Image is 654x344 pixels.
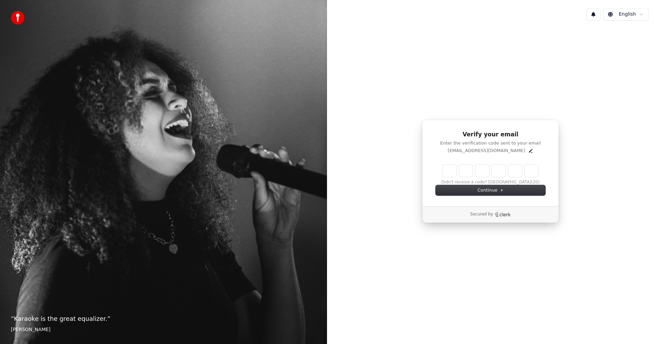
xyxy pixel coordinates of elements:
[11,314,316,324] p: “ Karaoke is the great equalizer. ”
[495,212,511,217] a: Clerk logo
[11,11,25,25] img: youka
[528,148,533,153] button: Edit
[11,326,316,333] footer: [PERSON_NAME]
[443,165,538,177] input: Enter verification code
[436,140,545,146] p: Enter the verification code sent to your email
[436,131,545,139] h1: Verify your email
[470,212,493,217] p: Secured by
[478,187,503,193] span: Continue
[436,185,545,195] button: Continue
[448,148,525,154] p: [EMAIL_ADDRESS][DOMAIN_NAME]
